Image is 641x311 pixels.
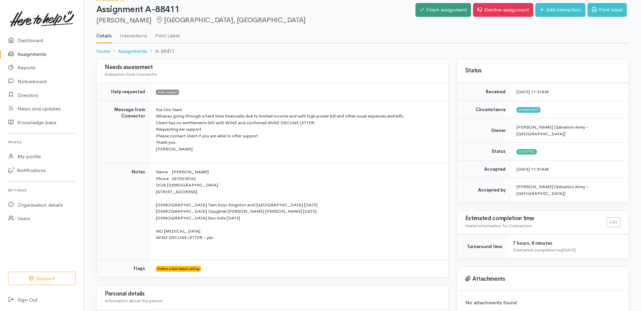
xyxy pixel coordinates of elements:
time: [DATE] 11:51AM [516,166,549,172]
span: [GEOGRAPHIC_DATA], [GEOGRAPHIC_DATA] [156,16,306,24]
span: Useful information for Connectors [465,223,532,229]
span: Food support [156,90,179,95]
nav: breadcrumb [96,43,629,59]
td: Owner [457,118,511,143]
a: Assignments [118,47,147,55]
td: Notes [97,163,150,260]
a: Home [96,47,110,55]
td: Circumstance [457,101,511,118]
td: Accepted [457,160,511,178]
span: Evaluation from Connector [105,71,158,77]
p: Kia Ora Team Whanau going through a hard time financially due to limited income and with high pow... [156,106,440,152]
li: A-88411 [147,47,174,55]
td: Flags [97,260,150,277]
h3: Needs assessment [105,64,440,71]
a: Print Label [155,24,180,43]
td: Accepted by [457,178,511,202]
span: 7 hours, 8 minutes [513,240,552,246]
a: Print label [587,3,627,17]
div: Name [PERSON_NAME] [156,169,440,175]
h6: Settings [8,186,76,195]
h3: Estimated completion time [465,215,607,222]
td: Help requested [97,83,150,101]
div: Phone 0272018163 DOB [DEMOGRAPHIC_DATA] [STREET_ADDRESS] [DEMOGRAPHIC_DATA] Twin boys Kingston an... [156,175,440,254]
a: Add interaction [535,3,585,17]
p: No attachments found [465,299,620,307]
span: Information about the person [105,298,163,304]
h6: Profile [8,138,76,147]
button: Support [8,272,76,285]
span: Community [516,107,540,112]
a: Edit [607,217,620,227]
a: Details [96,24,112,43]
h1: Assignment A-88411 [96,5,415,14]
td: Message from Connector [97,101,150,163]
span: Accepted [516,149,537,154]
h2: [PERSON_NAME] [96,16,415,24]
td: Received [457,83,511,101]
span: [PERSON_NAME] (Salvation Army - [GEOGRAPHIC_DATA]) [516,124,588,137]
time: [DATE] [562,247,576,253]
td: [PERSON_NAME] (Salvation Army - [GEOGRAPHIC_DATA]) [511,178,629,202]
a: Finish assignment [415,3,471,17]
time: [DATE] 11:31AM [516,89,549,95]
h3: Personal details [105,291,440,297]
h3: Attachments [465,276,620,282]
span: Prefers a text before calling [156,266,201,271]
td: Turnaround time [457,235,508,259]
h3: Status [465,68,620,74]
a: Interactions [120,24,147,43]
div: Estimated completion by [513,247,620,253]
td: Status [457,143,511,161]
a: Decline assignment [473,3,533,17]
